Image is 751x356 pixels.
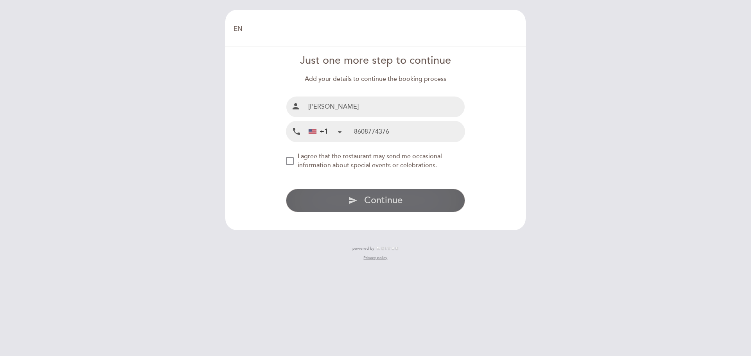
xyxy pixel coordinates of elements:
i: person [291,102,300,111]
span: powered by [352,246,374,251]
div: Add your details to continue the booking process [286,75,465,84]
img: MEITRE [376,247,399,250]
a: powered by [352,246,399,251]
div: Just one more step to continue [286,53,465,68]
span: Continue [364,195,402,206]
i: local_phone [292,127,301,136]
md-checkbox: NEW_MODAL_AGREE_RESTAURANT_SEND_OCCASIONAL_INFO [286,152,465,170]
div: +1 [309,127,328,137]
button: send Continue [286,189,465,212]
input: Mobile Phone [354,121,465,142]
i: send [348,196,358,205]
span: I agree that the restaurant may send me occasional information about special events or celebrations. [298,152,442,169]
div: United States: +1 [305,122,345,141]
input: Name and surname [305,97,465,117]
a: Privacy policy [363,255,387,261]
